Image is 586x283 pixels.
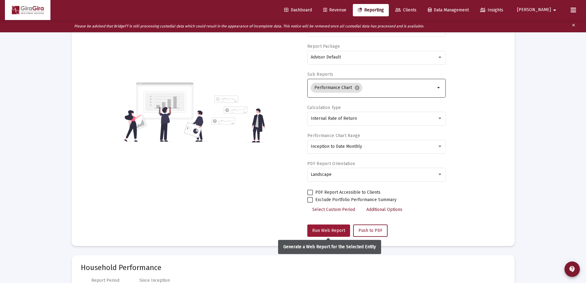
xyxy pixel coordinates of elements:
span: PDF Report Accessible to Clients [315,189,381,196]
a: Dashboard [279,4,317,16]
a: Insights [475,4,508,16]
mat-icon: clear [571,22,576,31]
span: Revenue [323,7,346,13]
mat-icon: arrow_drop_down [551,4,558,16]
span: [PERSON_NAME] [517,7,551,13]
a: Clients [390,4,421,16]
mat-card-title: Household Performance [81,265,505,271]
mat-icon: arrow_drop_down [435,84,443,91]
a: Revenue [318,4,351,16]
span: Reporting [358,7,384,13]
span: Exclude Portfolio Performance Summary [315,196,397,204]
img: reporting-alt [211,95,265,143]
span: Select Custom Period [312,207,355,212]
span: Data Management [428,7,469,13]
span: Landscape [311,172,332,177]
span: Dashboard [284,7,312,13]
a: Reporting [353,4,389,16]
img: Dashboard [10,4,46,16]
span: Run Web Report [312,228,345,233]
label: PDF Report Orientation [307,161,355,166]
span: Inception to Date Monthly [311,144,362,149]
label: Performance Chart Range [307,133,360,138]
i: Please be advised that BridgeFT is still processing custodial data which could result in the appe... [74,24,424,28]
a: Data Management [423,4,474,16]
mat-icon: contact_support [568,265,576,273]
span: Internal Rate of Return [311,116,357,121]
label: Calculation Type [307,105,341,110]
mat-chip: Performance Chart [311,83,362,93]
span: Additional Options [366,207,402,212]
span: Advisor Default [311,55,341,60]
mat-chip-list: Selection [311,82,435,94]
button: Push to PDF [353,224,388,237]
span: Clients [395,7,417,13]
button: Run Web Report [307,224,350,237]
label: Sub Reports [307,72,333,77]
span: Push to PDF [358,228,382,233]
span: Insights [480,7,503,13]
label: Report Package [307,44,340,49]
button: [PERSON_NAME] [510,4,566,16]
img: reporting [123,82,208,143]
mat-icon: cancel [354,85,360,91]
